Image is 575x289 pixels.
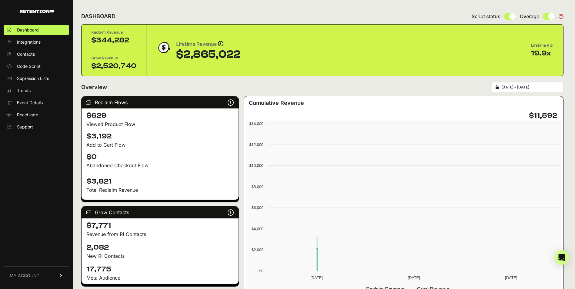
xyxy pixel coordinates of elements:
span: MY ACCOUNT [10,273,39,279]
div: $2,865,022 [176,48,240,61]
text: $2,000 [252,247,263,252]
p: New R! Contacts [86,252,234,260]
div: Viewed Product Flow [86,121,234,128]
div: Lifetime ROI [531,42,553,48]
div: Grow Revenue [91,55,136,61]
span: Script status [472,13,500,20]
span: Integrations [17,39,41,45]
h4: $3,192 [86,131,234,141]
div: Abandoned Checkout Flow [86,162,234,169]
span: Overage [520,13,539,20]
h3: Cumulative Revenue [249,99,304,107]
div: $2,520,740 [91,61,136,71]
h4: $7,771 [86,221,234,231]
div: Grow Contacts [82,206,239,218]
h4: $11,592 [529,111,557,121]
a: Code Script [4,61,69,71]
span: Event Details [17,100,43,106]
img: dollar-coin-05c43ed7efb7bc0c12610022525b4bbbb207c7efeef5aecc26f025e68dcafac9.png [156,40,171,55]
span: Supression Lists [17,75,49,81]
a: Reactivate [4,110,69,120]
text: $0 [259,269,263,273]
text: [DATE] [310,275,323,280]
h4: $629 [86,111,234,121]
div: Meta Audience [86,274,234,281]
div: Lifetime Revenue [176,40,240,48]
text: $4,000 [252,227,263,231]
text: $14,000 [249,121,263,126]
div: Open Intercom Messenger [554,250,569,265]
text: $6,000 [252,205,263,210]
div: $344,282 [91,35,136,45]
h2: DASHBOARD [81,12,115,21]
span: Dashboard [17,27,39,33]
p: Total Reclaim Revenue [86,186,234,194]
span: Code Script [17,63,41,69]
a: Event Details [4,98,69,108]
text: $8,000 [252,184,263,189]
div: 19.9x [531,48,553,58]
a: Support [4,122,69,132]
h4: 2,082 [86,243,234,252]
span: Support [17,124,33,130]
h4: $0 [86,152,234,162]
a: Contacts [4,49,69,59]
h4: 17,775 [86,264,234,274]
text: [DATE] [408,275,420,280]
div: Add to Cart Flow [86,141,234,148]
h2: Overview [81,83,107,91]
h4: $3,821 [86,173,234,186]
a: MY ACCOUNT [4,266,69,285]
text: $10,000 [249,163,263,168]
div: Reclaim Revenue [91,29,136,35]
span: Trends [17,88,31,94]
a: Supression Lists [4,74,69,83]
a: Integrations [4,37,69,47]
text: $12,000 [249,142,263,147]
text: [DATE] [505,275,517,280]
span: Reactivate [17,112,38,118]
p: Revenue from R! Contacts [86,231,234,238]
img: Retention.com [20,10,54,13]
span: Contacts [17,51,35,57]
div: Reclaim Flows [82,96,239,108]
a: Dashboard [4,25,69,35]
a: Trends [4,86,69,95]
